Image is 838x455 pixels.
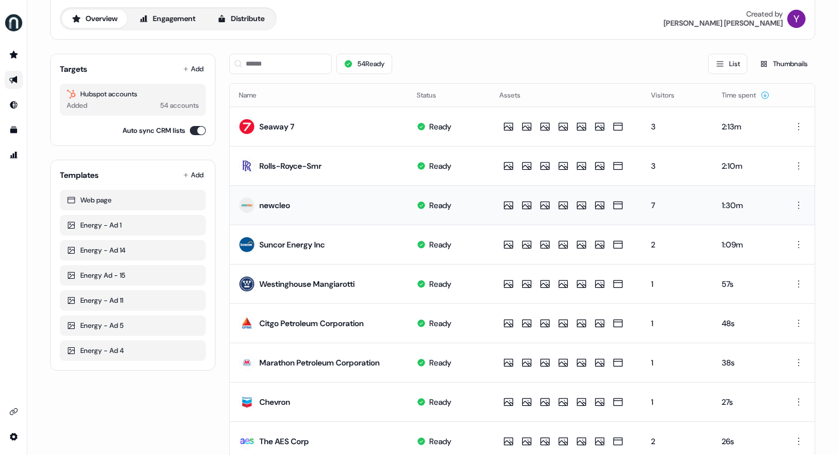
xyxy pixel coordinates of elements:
div: Created by [746,10,783,19]
div: Ready [429,357,451,368]
div: 3 [651,160,704,172]
a: Go to outbound experience [5,71,23,89]
button: Engagement [129,10,205,28]
div: Web page [67,194,199,206]
div: Hubspot accounts [67,88,199,100]
a: Go to prospects [5,46,23,64]
label: Auto sync CRM lists [123,125,185,136]
div: Chevron [259,396,290,408]
button: Name [239,85,270,105]
button: List [708,54,747,74]
div: 38s [722,357,772,368]
div: Citgo Petroleum Corporation [259,318,364,329]
div: 27s [722,396,772,408]
div: Rolls-Royce-Smr [259,160,322,172]
div: Ready [429,436,451,447]
div: Ready [429,160,451,172]
button: Visitors [651,85,688,105]
div: Energy Ad - 15 [67,270,199,281]
div: Ready [429,200,451,211]
button: Time spent [722,85,770,105]
div: 7 [651,200,704,211]
div: 2:13m [722,121,772,132]
div: 2 [651,239,704,250]
div: Templates [60,169,99,181]
button: Add [181,61,206,77]
div: Added [67,100,87,111]
a: Go to integrations [5,403,23,421]
div: 2 [651,436,704,447]
div: Targets [60,63,87,75]
a: Go to templates [5,121,23,139]
div: 1:30m [722,200,772,211]
button: Status [417,85,450,105]
div: 1 [651,318,704,329]
div: Ready [429,396,451,408]
div: Ready [429,278,451,290]
div: Ready [429,121,451,132]
th: Assets [490,84,642,107]
div: The AES Corp [259,436,309,447]
div: 1 [651,357,704,368]
a: Go to Inbound [5,96,23,114]
div: 54 accounts [160,100,199,111]
div: 2:10m [722,160,772,172]
div: Marathon Petroleum Corporation [259,357,380,368]
div: newcleo [259,200,290,211]
div: Seaway 7 [259,121,294,132]
div: 26s [722,436,772,447]
img: Yuriy [787,10,806,28]
div: Energy - Ad 5 [67,320,199,331]
div: Suncor Energy Inc [259,239,325,250]
div: 1:09m [722,239,772,250]
button: Overview [62,10,127,28]
a: Go to attribution [5,146,23,164]
button: Thumbnails [752,54,815,74]
div: 1 [651,278,704,290]
div: 48s [722,318,772,329]
div: 3 [651,121,704,132]
div: Ready [429,318,451,329]
a: Go to integrations [5,428,23,446]
div: [PERSON_NAME] [PERSON_NAME] [664,19,783,28]
div: Energy - Ad 14 [67,245,199,256]
button: 54Ready [336,54,392,74]
div: Energy - Ad 11 [67,295,199,306]
div: 57s [722,278,772,290]
div: Ready [429,239,451,250]
div: 1 [651,396,704,408]
div: Energy - Ad 4 [67,345,199,356]
button: Distribute [208,10,274,28]
div: Westinghouse Mangiarotti [259,278,355,290]
div: Energy - Ad 1 [67,220,199,231]
button: Add [181,167,206,183]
